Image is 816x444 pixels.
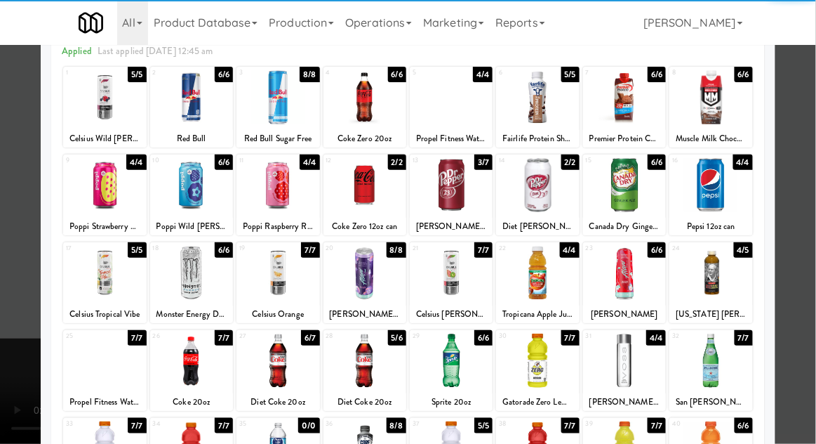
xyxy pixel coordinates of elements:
[62,44,92,58] span: Applied
[300,67,319,82] div: 8/8
[65,393,144,411] div: Propel Fitness Water [PERSON_NAME] 16.9oz
[583,130,666,148] div: Premier Protein Chocolate
[66,330,105,342] div: 25
[671,306,750,323] div: [US_STATE] [PERSON_NAME] Lite
[215,242,233,258] div: 6/6
[583,67,666,148] div: 76/6Premier Protein Chocolate
[669,155,752,235] div: 164/4Pepsi 12oz can
[586,418,624,430] div: 39
[671,130,750,148] div: Muscle Milk Chocolate Protein Shake
[236,306,319,323] div: Celsius Orange
[735,67,753,82] div: 6/6
[326,67,365,79] div: 4
[63,218,146,235] div: Poppi Strawberry Lemon
[474,242,493,258] div: 7/7
[412,130,490,148] div: Propel Fitness Water grape 16.9oz
[672,67,711,79] div: 8
[63,155,146,235] div: 94/4Poppi Strawberry Lemon
[586,330,624,342] div: 31
[239,418,278,430] div: 35
[499,67,537,79] div: 6
[735,330,753,346] div: 7/7
[499,330,537,342] div: 30
[473,67,493,82] div: 4/4
[236,130,319,148] div: Red Bull Sugar Free
[152,218,231,235] div: Poppi Wild [PERSON_NAME]
[326,155,365,166] div: 12
[735,418,753,433] div: 6/6
[498,393,577,411] div: Gatorade Zero Lemon Lime 20oz
[413,155,451,166] div: 13
[413,242,451,254] div: 21
[648,155,666,170] div: 6/6
[561,418,580,433] div: 7/7
[152,306,231,323] div: Monster Energy Drink Zero Ultra (16oz)
[152,393,231,411] div: Coke 20oz
[298,418,319,433] div: 0/0
[499,242,537,254] div: 22
[648,242,666,258] div: 6/6
[150,306,233,323] div: Monster Energy Drink Zero Ultra (16oz)
[496,393,579,411] div: Gatorade Zero Lemon Lime 20oz
[65,306,144,323] div: Celsius Tropical Vibe
[152,130,231,148] div: Red Bull
[150,242,233,323] div: 186/6Monster Energy Drink Zero Ultra (16oz)
[323,242,406,323] div: 208/8[PERSON_NAME] Cosmic Star Dust
[669,218,752,235] div: Pepsi 12oz can
[561,155,580,170] div: 2/2
[239,218,317,235] div: Poppi Raspberry Rose
[128,67,146,82] div: 5/5
[496,306,579,323] div: Tropicana Apple Juice
[66,418,105,430] div: 33
[413,67,451,79] div: 5
[150,393,233,411] div: Coke 20oz
[150,330,233,411] div: 267/7Coke 20oz
[671,393,750,411] div: San [PERSON_NAME] 16.9oz
[63,393,146,411] div: Propel Fitness Water [PERSON_NAME] 16.9oz
[239,393,317,411] div: Diet Coke 20oz
[496,130,579,148] div: Fairlife Protein Shake Chocolate
[498,306,577,323] div: Tropicana Apple Juice
[498,130,577,148] div: Fairlife Protein Shake Chocolate
[215,67,233,82] div: 6/6
[236,242,319,323] div: 197/7Celsius Orange
[585,130,664,148] div: Premier Protein Chocolate
[215,330,233,346] div: 7/7
[648,67,666,82] div: 6/6
[323,393,406,411] div: Diet Coke 20oz
[66,67,105,79] div: 1
[496,218,579,235] div: Diet [PERSON_NAME] 12oz can
[560,242,580,258] div: 4/4
[66,242,105,254] div: 17
[669,242,752,323] div: 244/5[US_STATE] [PERSON_NAME] Lite
[153,330,192,342] div: 26
[153,67,192,79] div: 2
[583,242,666,323] div: 236/6[PERSON_NAME]
[412,306,490,323] div: Celsius [PERSON_NAME]
[239,330,278,342] div: 27
[153,155,192,166] div: 10
[128,242,146,258] div: 5/5
[410,393,493,411] div: Sprite 20oz
[586,155,624,166] div: 15
[583,306,666,323] div: [PERSON_NAME]
[410,130,493,148] div: Propel Fitness Water grape 16.9oz
[410,306,493,323] div: Celsius [PERSON_NAME]
[128,418,146,433] div: 7/7
[326,393,404,411] div: Diet Coke 20oz
[669,393,752,411] div: San [PERSON_NAME] 16.9oz
[323,330,406,411] div: 285/6Diet Coke 20oz
[150,67,233,148] div: 26/6Red Bull
[671,218,750,235] div: Pepsi 12oz can
[128,330,146,346] div: 7/7
[583,393,666,411] div: [PERSON_NAME] Water
[585,218,664,235] div: Canada Dry Ginger Ale
[561,67,580,82] div: 5/5
[301,330,319,346] div: 6/7
[326,330,365,342] div: 28
[150,130,233,148] div: Red Bull
[239,155,278,166] div: 11
[412,218,490,235] div: [PERSON_NAME] 12oz can
[236,218,319,235] div: Poppi Raspberry Rose
[498,218,577,235] div: Diet [PERSON_NAME] 12oz can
